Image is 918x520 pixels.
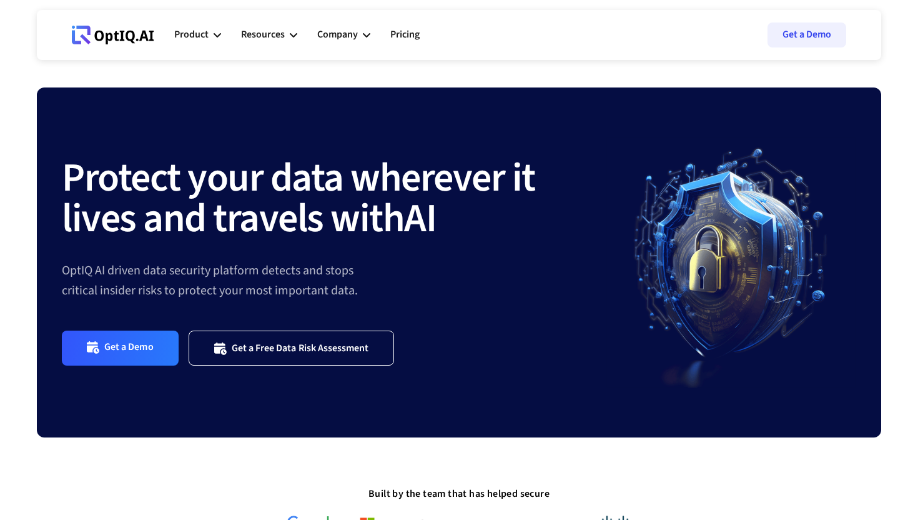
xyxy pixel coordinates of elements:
strong: Protect your data wherever it lives and travels with [62,149,535,247]
a: Get a Demo [767,22,846,47]
div: Get a Demo [104,341,154,355]
a: Webflow Homepage [72,16,154,54]
a: Pricing [390,16,420,54]
div: Resources [241,16,297,54]
div: Company [317,16,370,54]
strong: AI [404,190,436,247]
div: Company [317,26,358,43]
div: Product [174,26,209,43]
div: Get a Free Data Risk Assessment [232,342,369,354]
strong: Built by the team that has helped secure [368,487,550,501]
a: Get a Demo [62,331,179,365]
a: Get a Free Data Risk Assessment [189,331,395,365]
div: Resources [241,26,285,43]
div: Product [174,16,221,54]
div: OptIQ AI driven data security platform detects and stops critical insider risks to protect your m... [62,261,606,301]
